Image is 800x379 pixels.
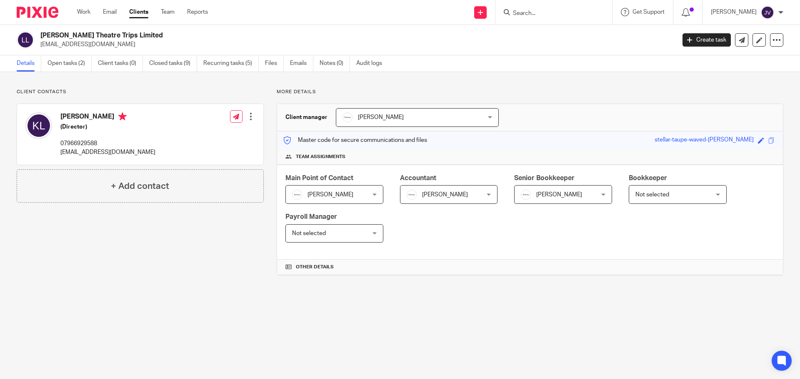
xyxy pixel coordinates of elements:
[761,6,774,19] img: svg%3E
[25,112,52,139] img: svg%3E
[629,175,667,181] span: Bookkeeper
[17,55,41,72] a: Details
[655,136,754,145] div: stellar-taupe-waved-[PERSON_NAME]
[161,8,175,16] a: Team
[129,8,148,16] a: Clients
[111,180,169,193] h4: + Add contact
[60,123,155,131] h5: (Director)
[283,136,427,144] p: Master code for secure communications and files
[47,55,92,72] a: Open tasks (2)
[342,112,352,122] img: Infinity%20Logo%20with%20Whitespace%20.png
[277,89,783,95] p: More details
[400,175,436,181] span: Accountant
[512,10,587,17] input: Search
[103,8,117,16] a: Email
[98,55,143,72] a: Client tasks (0)
[203,55,259,72] a: Recurring tasks (5)
[60,148,155,156] p: [EMAIL_ADDRESS][DOMAIN_NAME]
[77,8,90,16] a: Work
[149,55,197,72] a: Closed tasks (9)
[285,213,337,220] span: Payroll Manager
[521,190,531,200] img: Infinity%20Logo%20with%20Whitespace%20.png
[17,89,264,95] p: Client contacts
[40,40,670,49] p: [EMAIL_ADDRESS][DOMAIN_NAME]
[682,33,731,47] a: Create task
[17,7,58,18] img: Pixie
[17,31,34,49] img: svg%3E
[307,192,353,198] span: [PERSON_NAME]
[285,113,327,121] h3: Client manager
[320,55,350,72] a: Notes (0)
[632,9,665,15] span: Get Support
[292,190,302,200] img: Infinity%20Logo%20with%20Whitespace%20.png
[358,114,404,120] span: [PERSON_NAME]
[187,8,208,16] a: Reports
[292,230,326,236] span: Not selected
[635,192,669,198] span: Not selected
[296,264,334,270] span: Other details
[514,175,575,181] span: Senior Bookkeeper
[60,112,155,123] h4: [PERSON_NAME]
[285,175,353,181] span: Main Point of Contact
[290,55,313,72] a: Emails
[407,190,417,200] img: Infinity%20Logo%20with%20Whitespace%20.png
[296,154,345,160] span: Team assignments
[356,55,388,72] a: Audit logs
[60,139,155,148] p: 07966929588
[422,192,468,198] span: [PERSON_NAME]
[118,112,127,121] i: Primary
[40,31,544,40] h2: [PERSON_NAME] Theatre Trips Limited
[265,55,284,72] a: Files
[536,192,582,198] span: [PERSON_NAME]
[711,8,757,16] p: [PERSON_NAME]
